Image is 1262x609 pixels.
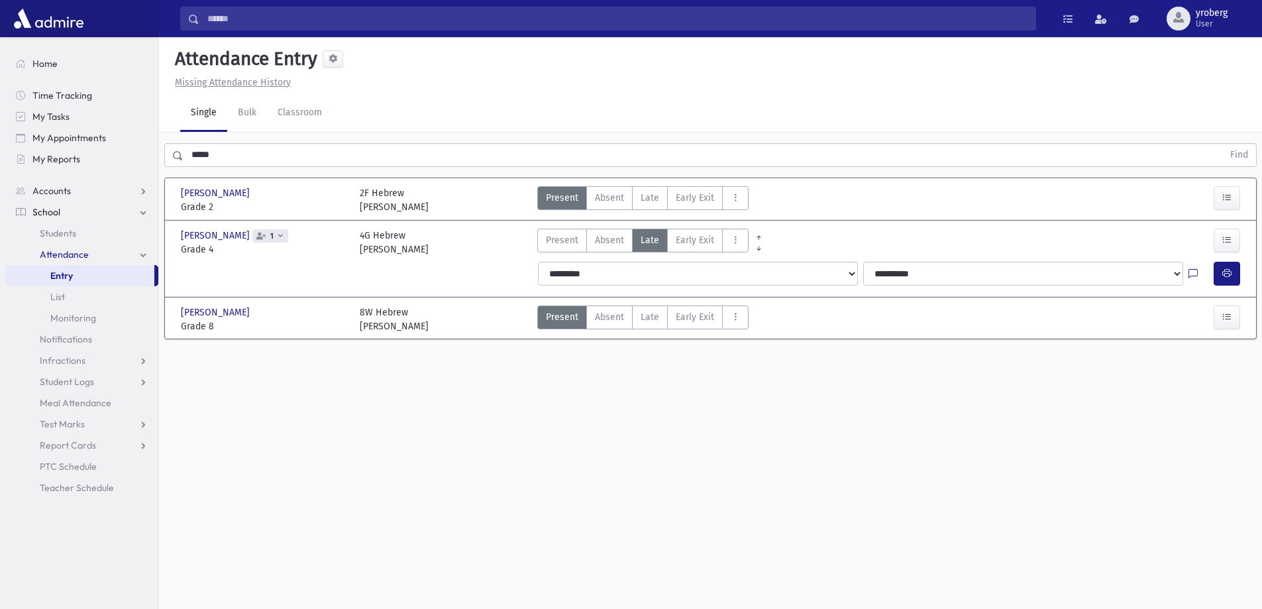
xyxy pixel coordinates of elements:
[5,329,158,350] a: Notifications
[537,305,749,333] div: AttTypes
[641,233,659,247] span: Late
[181,229,252,243] span: [PERSON_NAME]
[40,439,96,451] span: Report Cards
[546,310,578,324] span: Present
[50,312,96,324] span: Monitoring
[5,477,158,498] a: Teacher Schedule
[32,206,60,218] span: School
[5,127,158,148] a: My Appointments
[676,233,714,247] span: Early Exit
[5,265,154,286] a: Entry
[40,227,76,239] span: Students
[227,95,267,132] a: Bulk
[595,233,624,247] span: Absent
[595,310,624,324] span: Absent
[40,333,92,345] span: Notifications
[5,244,158,265] a: Attendance
[546,191,578,205] span: Present
[676,191,714,205] span: Early Exit
[641,191,659,205] span: Late
[170,77,291,88] a: Missing Attendance History
[5,307,158,329] a: Monitoring
[32,153,80,165] span: My Reports
[32,58,58,70] span: Home
[5,148,158,170] a: My Reports
[32,132,106,144] span: My Appointments
[5,201,158,223] a: School
[268,232,276,241] span: 1
[40,249,89,260] span: Attendance
[537,186,749,214] div: AttTypes
[181,186,252,200] span: [PERSON_NAME]
[32,185,71,197] span: Accounts
[199,7,1035,30] input: Search
[676,310,714,324] span: Early Exit
[50,291,65,303] span: List
[40,461,97,472] span: PTC Schedule
[32,111,70,123] span: My Tasks
[11,5,87,32] img: AdmirePro
[5,180,158,201] a: Accounts
[1222,144,1256,166] button: Find
[181,319,346,333] span: Grade 8
[5,371,158,392] a: Student Logs
[50,270,73,282] span: Entry
[40,376,94,388] span: Student Logs
[5,414,158,435] a: Test Marks
[360,186,429,214] div: 2F Hebrew [PERSON_NAME]
[360,305,429,333] div: 8W Hebrew [PERSON_NAME]
[181,305,252,319] span: [PERSON_NAME]
[40,397,111,409] span: Meal Attendance
[180,95,227,132] a: Single
[175,77,291,88] u: Missing Attendance History
[5,286,158,307] a: List
[5,223,158,244] a: Students
[5,85,158,106] a: Time Tracking
[360,229,429,256] div: 4G Hebrew [PERSON_NAME]
[1196,19,1228,29] span: User
[5,350,158,371] a: Infractions
[267,95,333,132] a: Classroom
[5,106,158,127] a: My Tasks
[5,53,158,74] a: Home
[40,482,114,494] span: Teacher Schedule
[595,191,624,205] span: Absent
[181,243,346,256] span: Grade 4
[5,392,158,414] a: Meal Attendance
[537,229,749,256] div: AttTypes
[5,435,158,456] a: Report Cards
[546,233,578,247] span: Present
[5,456,158,477] a: PTC Schedule
[40,355,85,366] span: Infractions
[40,418,85,430] span: Test Marks
[641,310,659,324] span: Late
[170,48,317,70] h5: Attendance Entry
[1196,8,1228,19] span: yroberg
[181,200,346,214] span: Grade 2
[32,89,92,101] span: Time Tracking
